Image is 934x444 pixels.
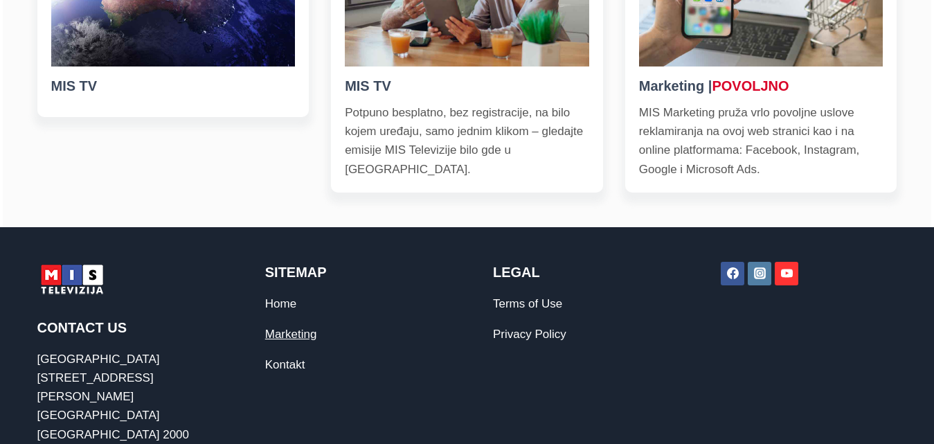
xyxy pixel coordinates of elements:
h2: Legal [493,262,669,283]
a: Facebook [721,262,744,285]
a: Privacy Policy [493,328,566,341]
h2: Sitemap [265,262,441,283]
h5: MIS TV [51,76,296,96]
a: YouTube [775,262,798,285]
a: Marketing [265,328,317,341]
h2: Contact Us [37,317,213,338]
h5: Marketing | [639,76,883,96]
p: [GEOGRAPHIC_DATA][STREET_ADDRESS][PERSON_NAME] [GEOGRAPHIC_DATA] [GEOGRAPHIC_DATA] 2000 [37,350,213,444]
p: MIS Marketing pruža vrlo povoljne uslove reklamiranja na ovoj web stranici kao i na online platfo... [639,103,883,179]
h5: MIS TV [345,76,589,96]
p: Potpuno besplatno, bez registracije, na bilo kojem uređaju, samo jednim klikom – gledajte emisije... [345,103,589,179]
a: Terms of Use [493,297,562,310]
a: Instagram [748,262,771,285]
a: Home [265,297,296,310]
red: POVOLJNO [712,78,789,94]
a: Kontakt [265,358,305,371]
